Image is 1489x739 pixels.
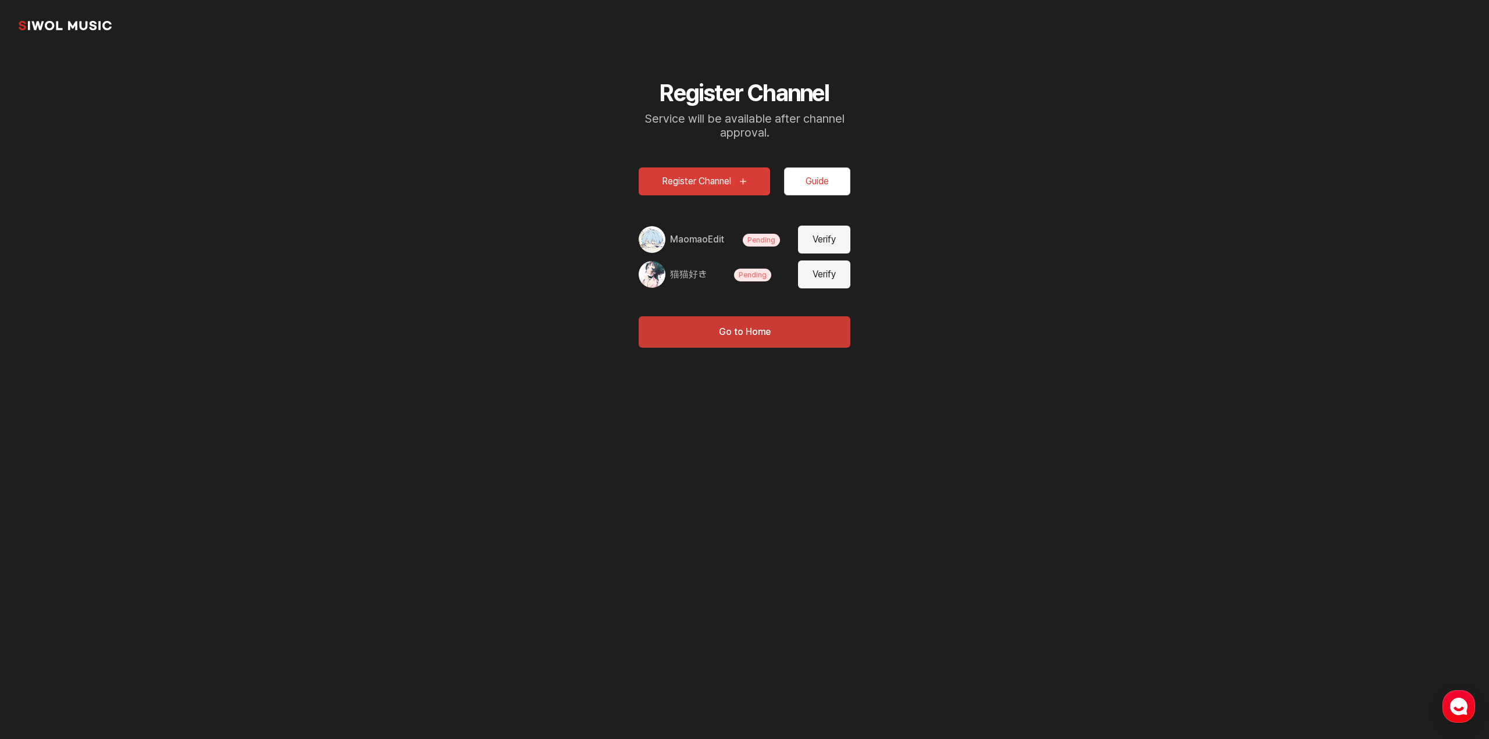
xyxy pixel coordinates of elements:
button: Guide [784,167,850,195]
button: Register Channel [639,167,770,195]
span: Pending [734,269,771,281]
img: 채널 프로필 이미지 [639,226,665,253]
span: Pending [743,234,780,247]
img: 채널 프로필 이미지 [639,261,665,288]
a: 猫猫好き [670,267,707,281]
p: Service will be available after channel approval. [639,112,850,140]
h2: Register Channel [639,79,850,107]
a: MaomaoEdit [670,233,724,247]
button: Verify [798,226,850,254]
button: Verify [798,260,850,288]
button: Go to Home [639,316,850,348]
